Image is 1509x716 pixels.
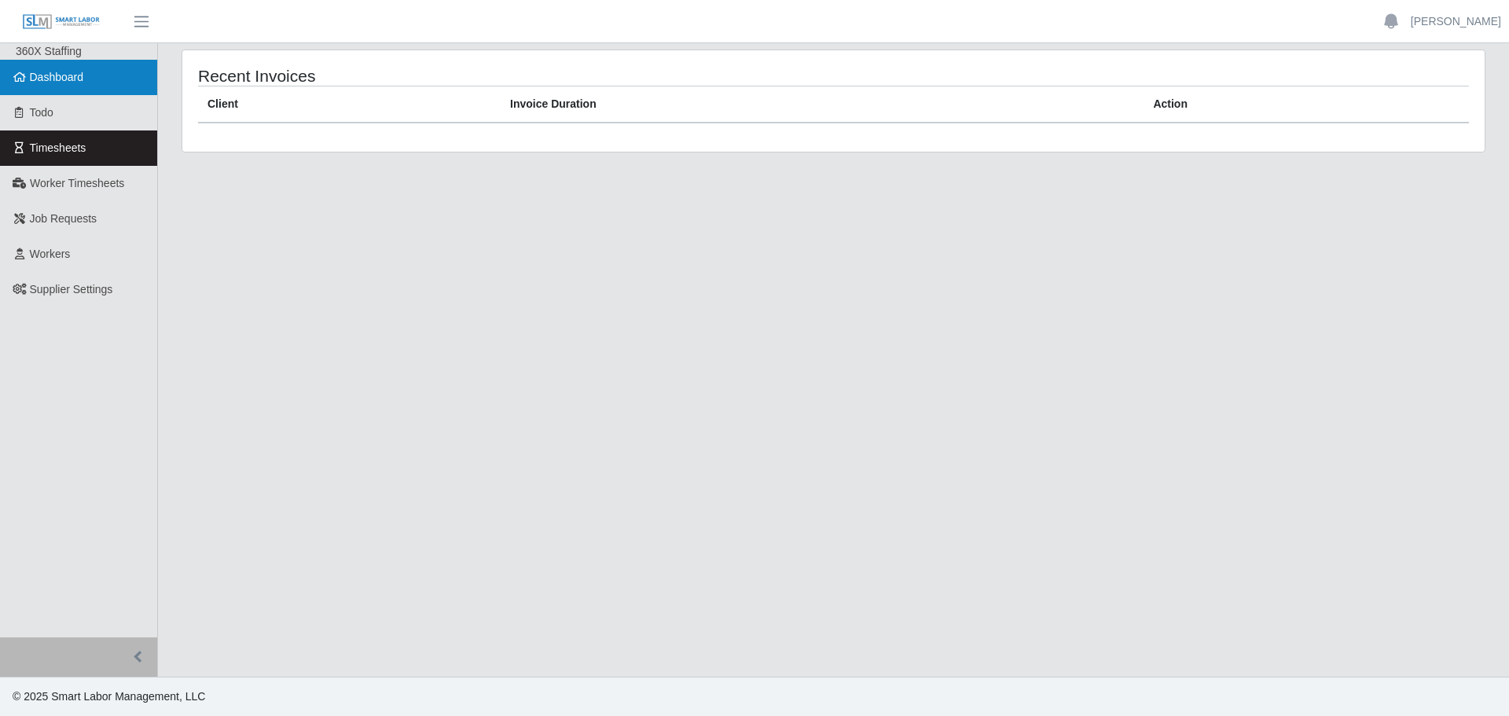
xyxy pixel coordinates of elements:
[13,690,205,703] span: © 2025 Smart Labor Management, LLC
[22,13,101,31] img: SLM Logo
[30,71,84,83] span: Dashboard
[16,45,82,57] span: 360X Staffing
[1144,86,1469,123] th: Action
[198,66,714,86] h4: Recent Invoices
[30,106,53,119] span: Todo
[30,248,71,260] span: Workers
[30,177,124,189] span: Worker Timesheets
[198,86,501,123] th: Client
[1411,13,1501,30] a: [PERSON_NAME]
[30,283,113,296] span: Supplier Settings
[30,212,97,225] span: Job Requests
[501,86,1144,123] th: Invoice Duration
[30,141,86,154] span: Timesheets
